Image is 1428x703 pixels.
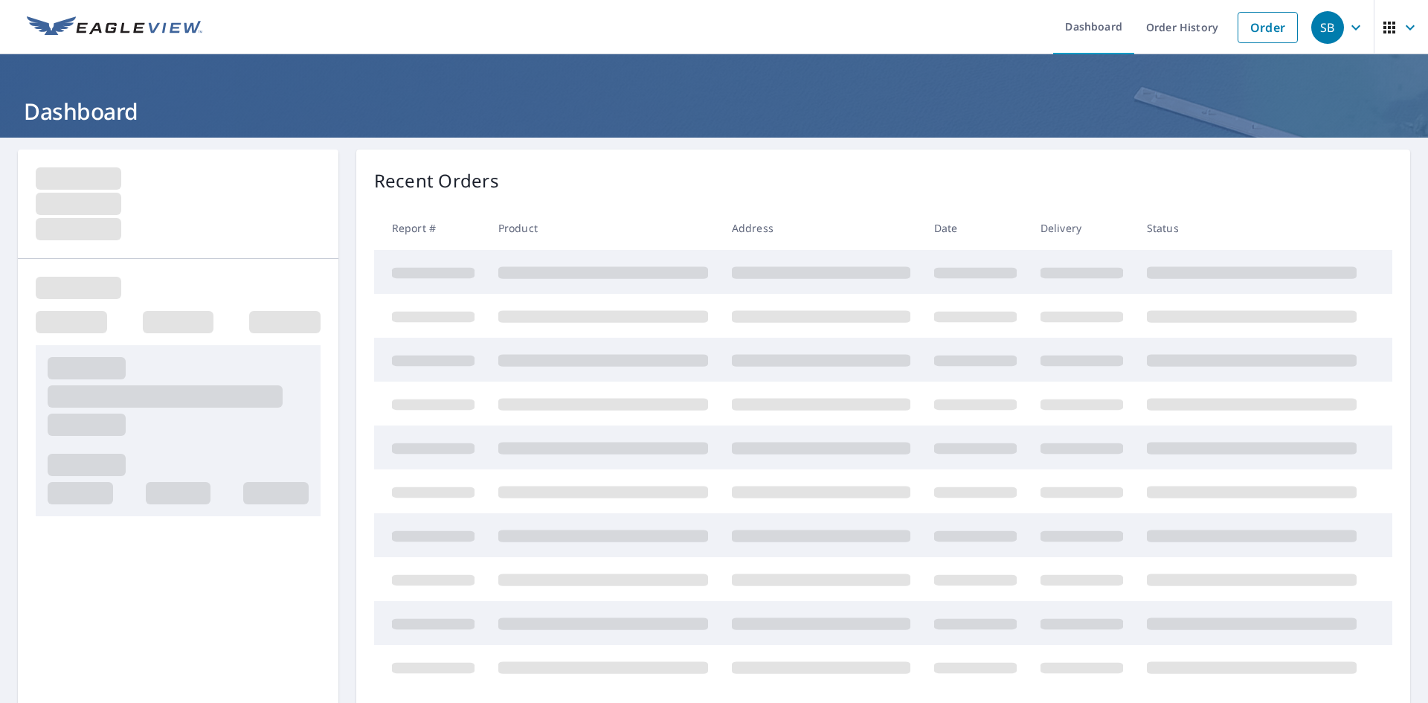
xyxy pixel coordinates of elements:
th: Date [922,206,1029,250]
th: Report # [374,206,486,250]
img: EV Logo [27,16,202,39]
th: Address [720,206,922,250]
th: Delivery [1029,206,1135,250]
a: Order [1238,12,1298,43]
h1: Dashboard [18,96,1410,126]
p: Recent Orders [374,167,499,194]
th: Status [1135,206,1368,250]
div: SB [1311,11,1344,44]
th: Product [486,206,720,250]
